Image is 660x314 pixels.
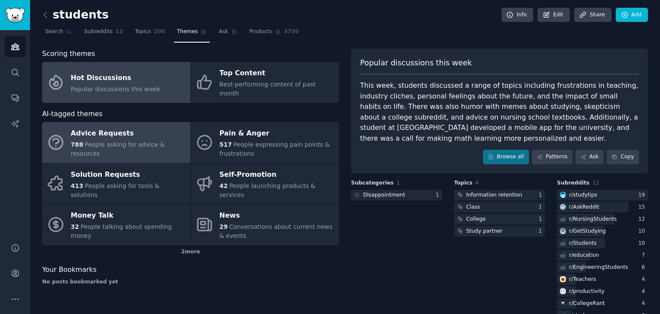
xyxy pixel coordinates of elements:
a: Products3750 [246,25,302,43]
span: Search [45,28,63,36]
span: 413 [71,182,83,189]
span: People asking for tools & solutions [71,182,160,198]
a: Edit [538,8,570,22]
div: Advice Requests [71,127,186,141]
div: r/ AskReddit [569,203,599,211]
div: 4 [642,288,648,296]
a: College1 [454,214,545,225]
span: 200 [154,28,165,36]
div: This week, students discussed a range of topics including frustrations in teaching, industry clic... [360,80,639,144]
span: 12 [116,28,123,36]
span: 42 [220,182,228,189]
a: Teachersr/Teachers4 [557,274,648,285]
div: 1 [539,215,545,223]
div: r/ NursingStudents [569,215,617,223]
img: Teachers [560,276,566,282]
span: Products [249,28,272,36]
div: Self-Promotion [220,168,335,182]
div: 10 [638,228,648,235]
span: People launching products & services [220,182,315,198]
a: Ask [216,25,240,43]
img: CollegeRant [560,300,566,306]
div: Pain & Anger [220,127,335,141]
span: AI-tagged themes [42,109,103,120]
a: r/education7 [557,250,648,261]
span: Themes [177,28,198,36]
div: Top Content [220,67,335,80]
span: People talking about spending money [71,223,172,239]
a: r/EngineeringStudents6 [557,262,648,273]
span: People asking for advice & resources [71,141,165,157]
button: Copy [607,150,639,164]
a: Disappointment1 [351,190,442,200]
div: 1 [539,191,545,199]
div: 1 [539,203,545,211]
div: r/ studytips [569,191,597,199]
span: 29 [220,223,228,230]
span: Subcategories [351,179,394,187]
a: Add [616,8,648,22]
span: 12 [593,180,599,186]
a: r/NursingStudents12 [557,214,648,225]
div: Solution Requests [71,168,186,182]
a: Topics200 [132,25,168,43]
span: Topics [454,179,473,187]
a: Solution Requests413People asking for tools & solutions [42,163,190,204]
a: studytipsr/studytips19 [557,190,648,200]
div: 4 [642,276,648,283]
img: studytips [560,192,566,198]
div: College [466,215,486,223]
span: Your Bookmarks [42,265,97,275]
div: 1 [436,191,442,199]
div: No posts bookmarked yet [42,278,339,286]
div: r/ EngineeringStudents [569,264,628,271]
span: 788 [71,141,83,148]
div: r/ Students [569,240,596,247]
a: Self-Promotion42People launching products & services [191,163,339,204]
span: Popular discussions this week [360,58,472,68]
a: Share [574,8,611,22]
a: Ask [575,150,604,164]
a: Info [501,8,533,22]
img: productivity [560,288,566,294]
span: Topics [135,28,151,36]
div: 12 [638,215,648,223]
a: Search [42,25,75,43]
a: Money Talk32People talking about spending money [42,204,190,245]
div: Information retention [466,191,522,199]
div: r/ education [569,252,599,259]
h2: students [42,8,109,22]
div: r/ productivity [569,288,604,296]
div: 6 [642,264,648,271]
a: Browse all [483,150,529,164]
span: Scoring themes [42,49,95,59]
div: 15 [638,203,648,211]
a: Themes [174,25,210,43]
a: productivityr/productivity4 [557,286,648,297]
span: 517 [220,141,232,148]
a: Pain & Anger517People expressing pain points & frustrations [191,122,339,163]
div: 7 [642,252,648,259]
span: 4 [475,180,479,186]
div: 2 more [42,245,339,259]
div: Disappointment [363,191,405,199]
a: AskRedditr/AskReddit15 [557,202,648,212]
div: r/ Teachers [569,276,596,283]
a: Top ContentBest-performing content of past month [191,62,339,103]
img: GummySearch logo [5,8,25,23]
span: Best-performing content of past month [220,81,316,97]
span: 1 [397,180,400,186]
div: 19 [638,191,648,199]
div: r/ CollegeRant [569,300,605,308]
a: Subreddits12 [81,25,126,43]
img: GetStudying [560,228,566,234]
a: Information retention1 [454,190,545,200]
img: AskReddit [560,204,566,210]
a: Hot DiscussionsPopular discussions this week [42,62,190,103]
span: Conversations about current news & events [220,223,333,239]
a: r/Students10 [557,238,648,249]
a: Class1 [454,202,545,212]
a: Study partner1 [454,226,545,237]
div: r/ GetStudying [569,228,605,235]
div: 4 [642,300,648,308]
